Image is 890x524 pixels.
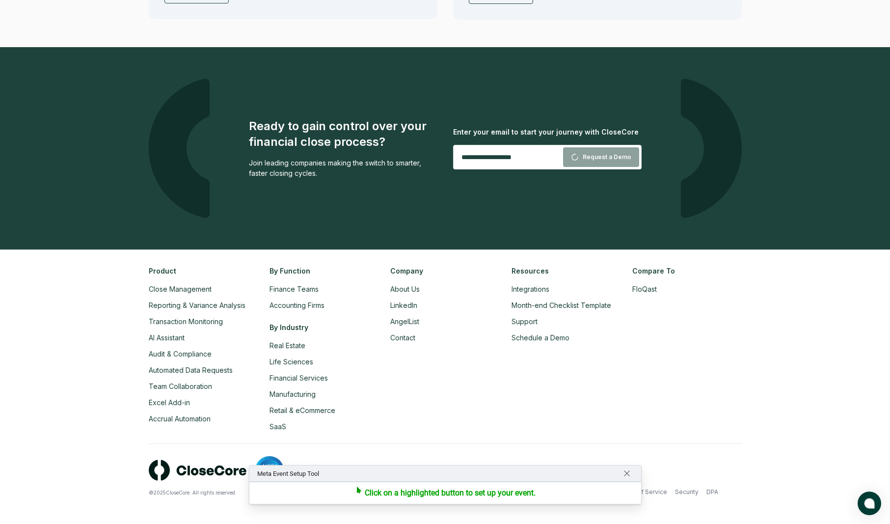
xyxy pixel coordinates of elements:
a: Security [675,488,699,496]
div: Ready to gain control over your financial close process? [249,118,437,150]
h3: Product [149,266,258,276]
a: FloQast [632,285,657,293]
a: Close Management [149,285,212,293]
a: Real Estate [270,341,305,350]
a: Excel Add-in [149,398,190,407]
a: Contact [390,333,415,342]
a: SaaS [270,422,286,431]
a: Terms of Service [617,488,667,496]
a: Accounting Firms [270,301,324,309]
h3: By Industry [270,322,378,332]
button: atlas-launcher [858,492,881,515]
a: Manufacturing [270,390,316,398]
img: logo [149,460,247,481]
a: Schedule a Demo [512,333,569,342]
a: DPA [706,488,718,496]
a: Team Collaboration [149,382,212,390]
div: Meta Event Setup Tool [257,469,319,478]
div: Click on a highlighted button to set up your event. [365,488,536,498]
div: Join leading companies making the switch to smarter, faster closing cycles. [249,158,437,178]
a: AngelList [390,317,419,326]
h3: Company [390,266,499,276]
a: Audit & Compliance [149,350,212,358]
a: Financial Services [270,374,328,382]
a: About Us [390,285,420,293]
a: Transaction Monitoring [149,317,223,326]
a: Support [512,317,538,326]
h3: By Function [270,266,378,276]
a: LinkedIn [390,301,417,309]
a: Finance Teams [270,285,319,293]
a: Life Sciences [270,358,313,366]
a: Retail & eCommerce [270,406,335,414]
div: © 2025 CloseCore. All rights reserved. [149,489,445,496]
a: Accrual Automation [149,414,211,423]
a: Integrations [512,285,549,293]
img: logo [149,79,210,218]
div: Enter your email to start your journey with CloseCore [453,127,642,137]
h3: Compare To [632,266,741,276]
a: Reporting & Variance Analysis [149,301,245,309]
a: Automated Data Requests [149,366,233,374]
a: Month-end Checklist Template [512,301,611,309]
img: SOC 2 compliant [255,456,284,485]
img: logo [681,79,742,218]
h3: Resources [512,266,620,276]
div: Return to navigating site [620,468,633,479]
a: AI Assistant [149,333,185,342]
